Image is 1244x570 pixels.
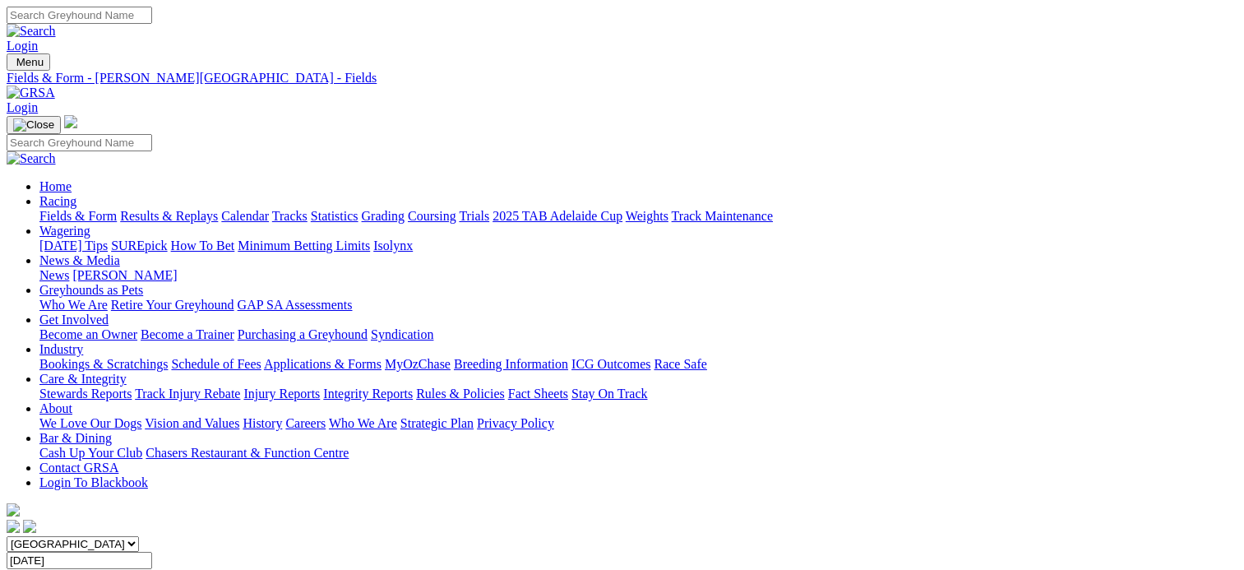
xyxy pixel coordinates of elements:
[7,86,55,100] img: GRSA
[39,224,90,238] a: Wagering
[39,461,118,475] a: Contact GRSA
[508,387,568,401] a: Fact Sheets
[39,313,109,327] a: Get Involved
[39,416,141,430] a: We Love Our Dogs
[7,552,152,569] input: Select date
[39,327,1237,342] div: Get Involved
[416,387,505,401] a: Rules & Policies
[16,56,44,68] span: Menu
[264,357,382,371] a: Applications & Forms
[7,53,50,71] button: Toggle navigation
[7,100,38,114] a: Login
[39,357,168,371] a: Bookings & Scratchings
[72,268,177,282] a: [PERSON_NAME]
[135,387,240,401] a: Track Injury Rebate
[39,179,72,193] a: Home
[39,446,142,460] a: Cash Up Your Club
[238,239,370,253] a: Minimum Betting Limits
[238,327,368,341] a: Purchasing a Greyhound
[654,357,706,371] a: Race Safe
[39,209,117,223] a: Fields & Form
[111,239,167,253] a: SUREpick
[39,372,127,386] a: Care & Integrity
[626,209,668,223] a: Weights
[146,446,349,460] a: Chasers Restaurant & Function Centre
[7,520,20,533] img: facebook.svg
[39,327,137,341] a: Become an Owner
[23,520,36,533] img: twitter.svg
[39,298,108,312] a: Who We Are
[408,209,456,223] a: Coursing
[39,268,1237,283] div: News & Media
[39,431,112,445] a: Bar & Dining
[385,357,451,371] a: MyOzChase
[39,209,1237,224] div: Racing
[39,253,120,267] a: News & Media
[171,239,235,253] a: How To Bet
[571,357,650,371] a: ICG Outcomes
[7,134,152,151] input: Search
[221,209,269,223] a: Calendar
[171,357,261,371] a: Schedule of Fees
[7,151,56,166] img: Search
[7,71,1237,86] a: Fields & Form - [PERSON_NAME][GEOGRAPHIC_DATA] - Fields
[7,39,38,53] a: Login
[39,387,132,401] a: Stewards Reports
[7,7,152,24] input: Search
[141,327,234,341] a: Become a Trainer
[373,239,413,253] a: Isolynx
[454,357,568,371] a: Breeding Information
[39,387,1237,401] div: Care & Integrity
[39,416,1237,431] div: About
[39,401,72,415] a: About
[459,209,489,223] a: Trials
[39,475,148,489] a: Login To Blackbook
[323,387,413,401] a: Integrity Reports
[120,209,218,223] a: Results & Replays
[39,239,108,253] a: [DATE] Tips
[285,416,326,430] a: Careers
[243,416,282,430] a: History
[238,298,353,312] a: GAP SA Assessments
[571,387,647,401] a: Stay On Track
[477,416,554,430] a: Privacy Policy
[39,357,1237,372] div: Industry
[7,503,20,517] img: logo-grsa-white.png
[400,416,474,430] a: Strategic Plan
[243,387,320,401] a: Injury Reports
[39,342,83,356] a: Industry
[39,239,1237,253] div: Wagering
[362,209,405,223] a: Grading
[39,298,1237,313] div: Greyhounds as Pets
[371,327,433,341] a: Syndication
[672,209,773,223] a: Track Maintenance
[64,115,77,128] img: logo-grsa-white.png
[145,416,239,430] a: Vision and Values
[39,194,76,208] a: Racing
[39,446,1237,461] div: Bar & Dining
[111,298,234,312] a: Retire Your Greyhound
[39,283,143,297] a: Greyhounds as Pets
[272,209,308,223] a: Tracks
[39,268,69,282] a: News
[7,24,56,39] img: Search
[493,209,622,223] a: 2025 TAB Adelaide Cup
[7,116,61,134] button: Toggle navigation
[311,209,358,223] a: Statistics
[329,416,397,430] a: Who We Are
[13,118,54,132] img: Close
